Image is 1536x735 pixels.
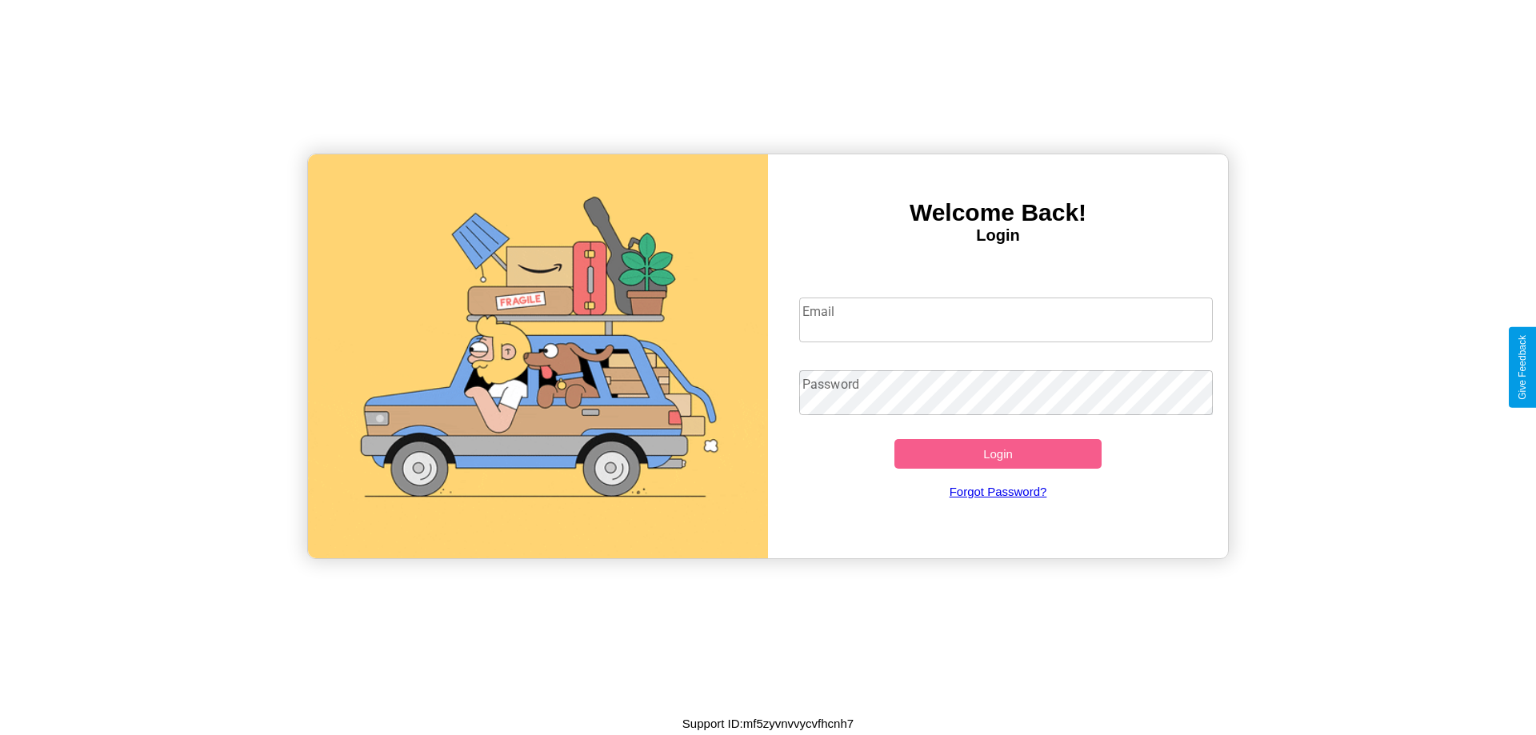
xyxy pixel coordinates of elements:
[768,226,1228,245] h4: Login
[791,469,1206,514] a: Forgot Password?
[894,439,1102,469] button: Login
[1517,335,1528,400] div: Give Feedback
[768,199,1228,226] h3: Welcome Back!
[682,713,854,734] p: Support ID: mf5zyvnvvycvfhcnh7
[308,154,768,558] img: gif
